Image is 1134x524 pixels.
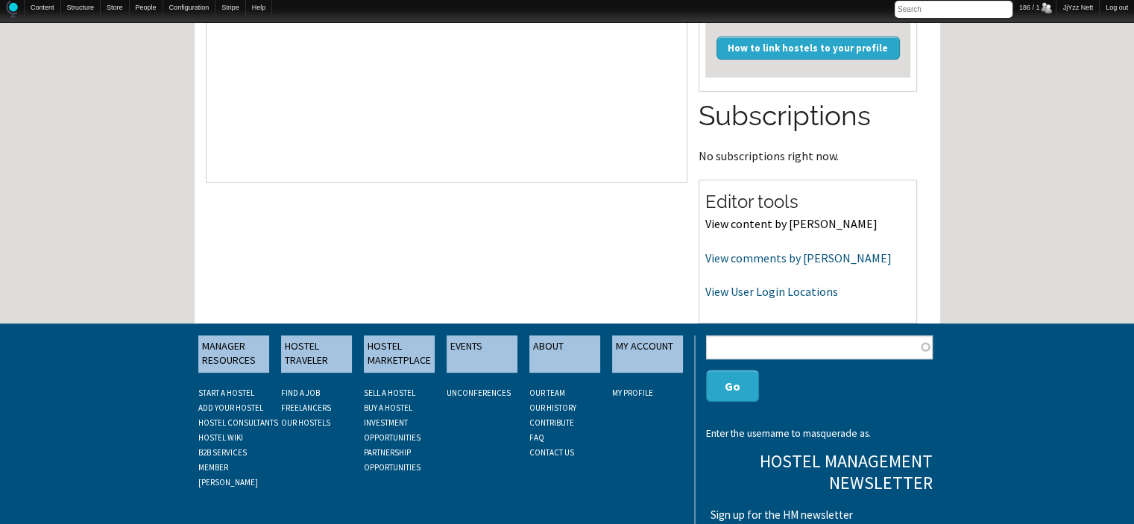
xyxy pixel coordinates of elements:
a: HOSTEL TRAVELER [281,335,352,373]
a: INVESTMENT OPPORTUNITIES [364,417,420,443]
a: View User Login Locations [705,284,838,299]
a: BUY A HOSTEL [364,403,412,413]
a: HOSTEL MARKETPLACE [364,335,435,373]
a: SELL A HOSTEL [364,388,415,398]
input: Search [895,1,1012,18]
a: My Profile [612,388,653,398]
a: ABOUT [529,335,600,373]
a: ADD YOUR HOSTEL [198,403,263,413]
h3: Hostel Management Newsletter [706,451,932,494]
a: FIND A JOB [281,388,320,398]
h2: Editor tools [705,189,910,215]
a: View comments by [PERSON_NAME] [705,250,892,265]
a: OUR HISTORY [529,403,576,413]
a: How to link hostels to your profile [716,37,900,59]
a: FREELANCERS [281,403,331,413]
a: OUR TEAM [529,388,565,398]
a: View content by [PERSON_NAME] [705,216,878,231]
img: Home [6,1,18,18]
a: PARTNERSHIP OPPORTUNITIES [364,447,420,473]
section: No subscriptions right now. [699,97,917,161]
a: HOSTEL WIKI [198,432,243,443]
a: START A HOSTEL [198,388,254,398]
button: Go [706,370,759,402]
a: EVENTS [447,335,517,373]
a: HOSTEL CONSULTANTS [198,417,278,428]
a: MY ACCOUNT [612,335,683,373]
a: B2B SERVICES [198,447,247,458]
a: UNCONFERENCES [447,388,511,398]
a: MEMBER [PERSON_NAME] [198,462,258,487]
a: OUR HOSTELS [281,417,330,428]
a: CONTACT US [529,447,574,458]
h2: Subscriptions [699,97,917,136]
a: FAQ [529,432,544,443]
div: Enter the username to masquerade as. [706,429,932,439]
a: MANAGER RESOURCES [198,335,269,373]
a: CONTRIBUTE [529,417,574,428]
